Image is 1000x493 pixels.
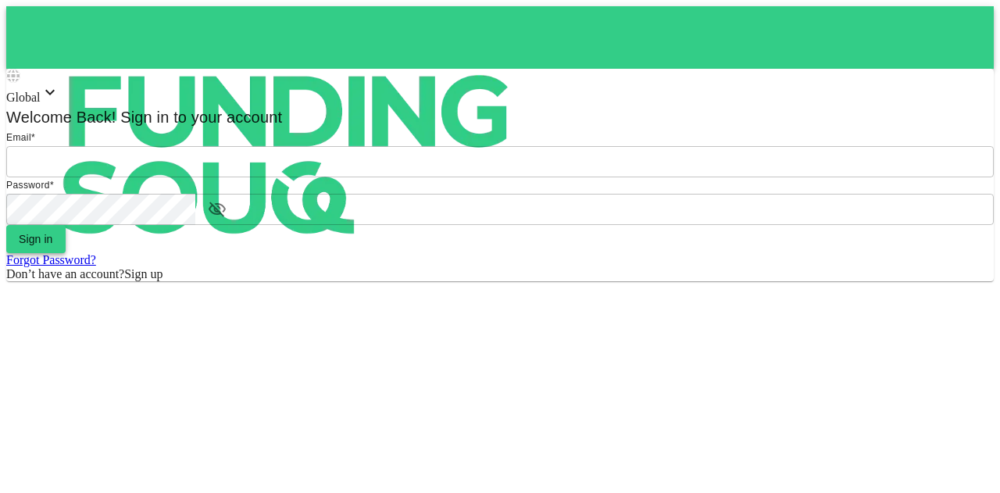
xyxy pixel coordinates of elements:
span: Password [6,180,50,191]
a: Forgot Password? [6,253,96,266]
span: Email [6,132,31,143]
img: logo [6,6,569,303]
input: email [6,146,994,177]
input: password [6,194,195,225]
button: Sign in [6,225,66,253]
span: Sign up [124,267,162,280]
span: Don’t have an account? [6,267,124,280]
span: Sign in to your account [116,109,283,126]
a: logo [6,6,994,69]
div: Global [6,83,994,105]
span: Welcome Back! [6,109,116,126]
